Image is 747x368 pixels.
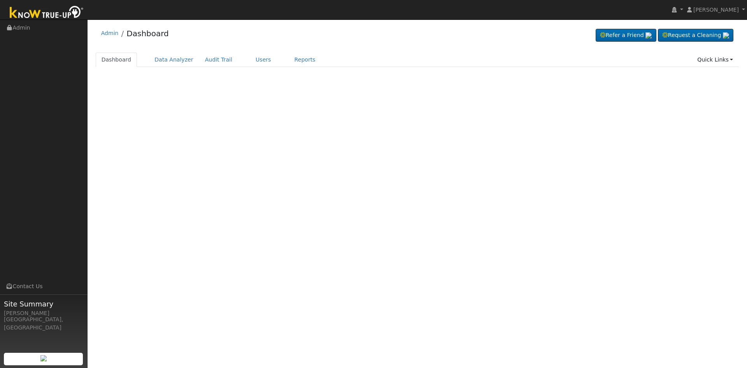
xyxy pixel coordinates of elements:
a: Dashboard [96,53,137,67]
a: Dashboard [126,29,169,38]
a: Users [250,53,277,67]
a: Reports [289,53,321,67]
div: [GEOGRAPHIC_DATA], [GEOGRAPHIC_DATA] [4,315,83,332]
img: retrieve [645,32,652,39]
span: [PERSON_NAME] [693,7,739,13]
a: Request a Cleaning [658,29,733,42]
span: Site Summary [4,299,83,309]
img: retrieve [40,355,47,361]
a: Data Analyzer [149,53,199,67]
a: Audit Trail [199,53,238,67]
a: Refer a Friend [596,29,656,42]
div: [PERSON_NAME] [4,309,83,317]
img: Know True-Up [6,4,88,22]
a: Admin [101,30,119,36]
a: Quick Links [691,53,739,67]
img: retrieve [723,32,729,39]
